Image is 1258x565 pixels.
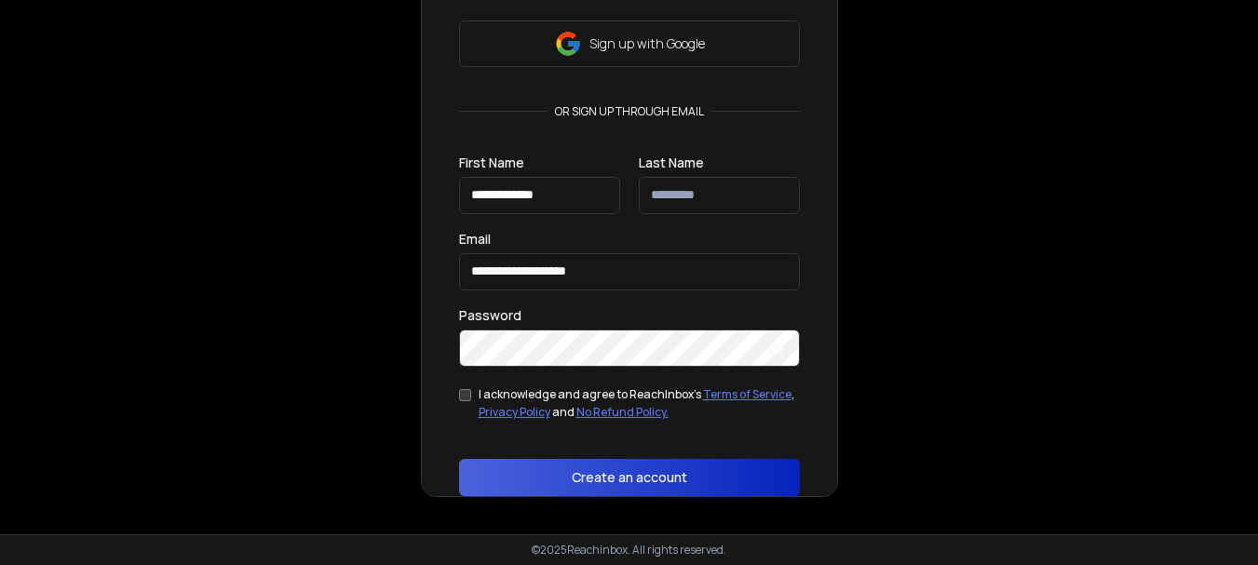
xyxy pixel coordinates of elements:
label: Last Name [639,156,704,169]
div: I acknowledge and agree to ReachInbox's , and [479,385,800,422]
label: Password [459,309,521,322]
button: Create an account [459,459,800,496]
label: First Name [459,156,524,169]
a: Terms of Service [703,386,791,402]
button: Sign up with Google [459,20,800,67]
a: No Refund Policy. [576,404,669,420]
p: Sign up with Google [589,34,705,53]
p: © 2025 Reachinbox. All rights reserved. [532,543,726,558]
p: or sign up through email [548,104,711,119]
a: Privacy Policy [479,404,550,420]
label: Email [459,233,491,246]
